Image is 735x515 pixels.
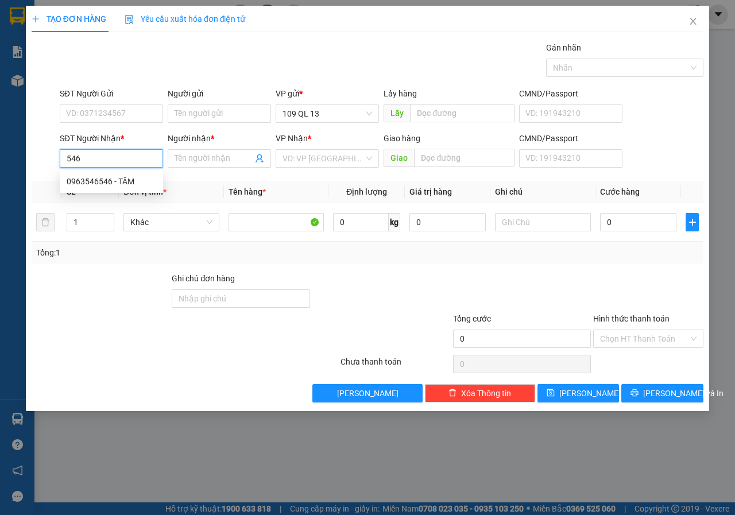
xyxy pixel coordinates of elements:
button: printer[PERSON_NAME] và In [621,384,703,402]
span: 109 QL 13 [283,105,372,122]
span: close [688,17,698,26]
div: Chưa thanh toán [339,355,452,375]
span: Lấy hàng [384,89,417,98]
span: plus [32,15,40,23]
input: Dọc đường [410,104,514,122]
div: SĐT Người Nhận [60,132,163,145]
div: SĐT Người Gửi [60,87,163,100]
span: Lấy [384,104,410,122]
button: save[PERSON_NAME] [537,384,620,402]
span: Xóa Thông tin [461,387,511,400]
input: Dọc đường [414,149,514,167]
button: Close [677,6,709,38]
span: [PERSON_NAME] [337,387,399,400]
input: Ghi chú đơn hàng [172,289,310,308]
span: save [547,389,555,398]
div: Người nhận [168,132,271,145]
input: VD: Bàn, Ghế [229,213,324,231]
span: [PERSON_NAME] [559,387,621,400]
div: 0963546546 - TÂM [60,172,163,191]
span: Tổng cước [453,314,491,323]
span: Giá trị hàng [409,187,452,196]
button: [PERSON_NAME] [312,384,423,402]
span: Định lượng [346,187,387,196]
th: Ghi chú [490,181,595,203]
span: Tên hàng [229,187,266,196]
span: Giao hàng [384,134,420,143]
label: Hình thức thanh toán [593,314,670,323]
span: Khác [130,214,212,231]
div: VP gửi [276,87,379,100]
span: delete [448,389,457,398]
span: VP Nhận [276,134,308,143]
input: Ghi Chú [495,213,591,231]
button: deleteXóa Thông tin [425,384,535,402]
div: Tổng: 1 [36,246,285,259]
img: icon [125,15,134,24]
span: [PERSON_NAME] và In [643,387,724,400]
span: TẠO ĐƠN HÀNG [32,14,106,24]
div: Người gửi [168,87,271,100]
span: kg [389,213,400,231]
input: 0 [409,213,486,231]
span: printer [630,389,639,398]
div: CMND/Passport [519,132,622,145]
span: Giao [384,149,414,167]
label: Gán nhãn [546,43,581,52]
span: up [105,215,111,222]
div: 0963546546 - TÂM [67,175,156,188]
span: user-add [255,154,264,163]
span: Cước hàng [600,187,640,196]
span: Yêu cầu xuất hóa đơn điện tử [125,14,246,24]
span: down [105,223,111,230]
button: plus [686,213,699,231]
label: Ghi chú đơn hàng [172,274,235,283]
div: CMND/Passport [519,87,622,100]
span: plus [686,218,698,227]
button: delete [36,213,55,231]
span: Decrease Value [101,222,114,231]
span: Increase Value [101,214,114,222]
